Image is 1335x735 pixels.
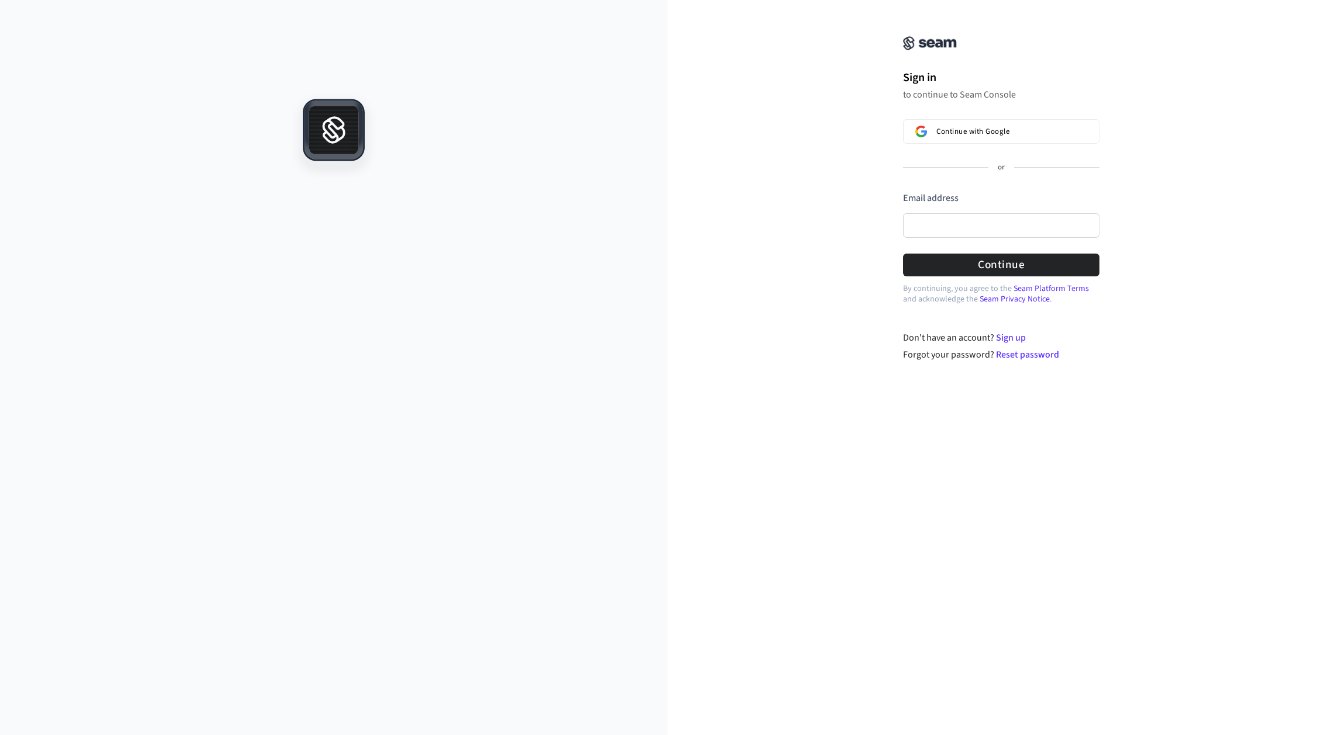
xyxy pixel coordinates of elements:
h1: Sign in [903,69,1099,86]
p: or [998,162,1005,173]
img: Seam Console [903,36,957,50]
a: Reset password [996,348,1059,361]
p: By continuing, you agree to the and acknowledge the . [903,283,1099,304]
a: Seam Privacy Notice [980,293,1050,305]
button: Continue [903,254,1099,276]
div: Don't have an account? [903,331,1100,345]
a: Sign up [996,331,1026,344]
img: Sign in with Google [915,126,927,137]
a: Seam Platform Terms [1014,283,1089,294]
div: Forgot your password? [903,348,1100,362]
span: Continue with Google [936,127,1009,136]
label: Email address [903,192,959,204]
p: to continue to Seam Console [903,89,1099,100]
button: Sign in with GoogleContinue with Google [903,119,1099,144]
